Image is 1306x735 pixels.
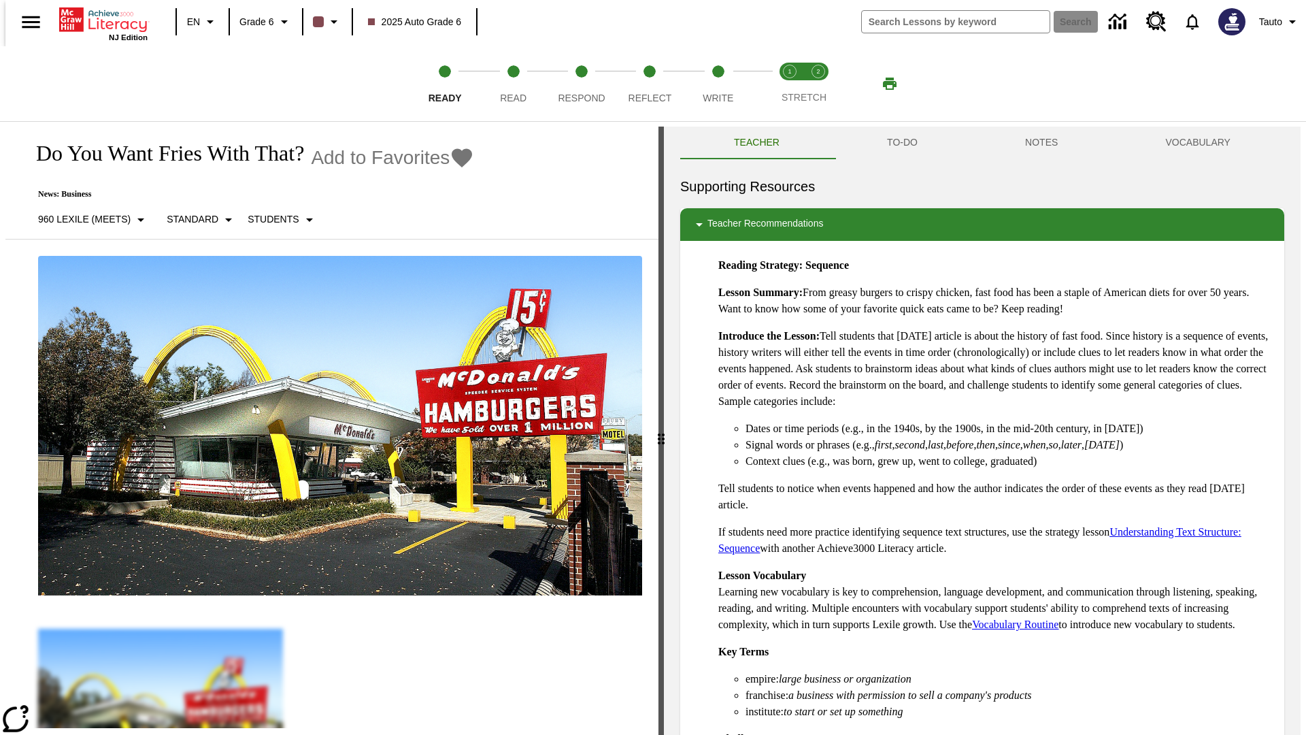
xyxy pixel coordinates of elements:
img: One of the first McDonald's stores, with the iconic red sign and golden arches. [38,256,642,596]
span: NJ Edition [109,33,148,42]
strong: Reading Strategy: [718,259,803,271]
p: Teacher Recommendations [707,216,823,233]
span: Tauto [1259,15,1282,29]
strong: Lesson Vocabulary [718,570,806,581]
button: Stretch Read step 1 of 2 [770,46,809,121]
span: EN [187,15,200,29]
button: TO-DO [833,127,971,159]
strong: Sequence [805,259,849,271]
text: 2 [816,68,820,75]
p: If students need more practice identifying sequence text structures, use the strategy lesson with... [718,524,1273,557]
button: NOTES [971,127,1111,159]
div: Instructional Panel Tabs [680,127,1284,159]
li: Dates or time periods (e.g., in the 1940s, by the 1900s, in the mid-20th century, in [DATE]) [746,421,1273,437]
em: before [946,439,973,451]
em: last [928,439,943,451]
p: Standard [167,212,218,227]
p: Learning new vocabulary is key to comprehension, language development, and communication through ... [718,568,1273,633]
em: since [998,439,1020,451]
a: Notifications [1175,4,1210,39]
button: Ready step 1 of 5 [405,46,484,121]
a: Resource Center, Will open in new tab [1138,3,1175,40]
span: Grade 6 [239,15,274,29]
button: Write step 5 of 5 [679,46,758,121]
button: Profile/Settings [1254,10,1306,34]
input: search field [862,11,1050,33]
p: Students [248,212,299,227]
strong: Introduce the Lesson: [718,330,820,342]
em: to start or set up something [784,706,903,717]
em: so [1049,439,1058,451]
em: when [1023,439,1046,451]
div: Teacher Recommendations [680,208,1284,241]
button: Teacher [680,127,833,159]
button: Reflect step 4 of 5 [610,46,689,121]
button: Language: EN, Select a language [181,10,224,34]
h6: Supporting Resources [680,176,1284,197]
em: [DATE] [1084,439,1120,451]
p: News: Business [22,189,474,199]
a: Data Center [1101,3,1138,41]
em: second [895,439,925,451]
li: franchise: [746,687,1273,704]
button: Select a new avatar [1210,4,1254,39]
span: STRETCH [782,92,826,103]
li: Signal words or phrases (e.g., , , , , , , , , , ) [746,437,1273,453]
button: Select Lexile, 960 Lexile (Meets) [33,208,154,232]
li: Context clues (e.g., was born, grew up, went to college, graduated) [746,453,1273,470]
div: activity [664,127,1301,735]
h1: Do You Want Fries With That? [22,141,304,166]
a: Understanding Text Structure: Sequence [718,526,1241,554]
text: 1 [788,68,791,75]
em: later [1061,439,1082,451]
button: Read step 2 of 5 [473,46,552,121]
div: Press Enter or Spacebar and then press right and left arrow keys to move the slider [658,127,664,735]
li: empire: [746,671,1273,687]
span: Write [703,93,733,103]
span: Respond [558,93,605,103]
em: a business with permission to sell a company's products [788,689,1032,701]
button: VOCABULARY [1111,127,1284,159]
button: Scaffolds, Standard [161,208,242,232]
span: Read [500,93,526,103]
strong: Key Terms [718,646,769,657]
li: institute: [746,704,1273,720]
em: large business or organization [779,673,911,685]
img: Avatar [1218,8,1245,35]
p: Tell students that [DATE] article is about the history of fast food. Since history is a sequence ... [718,328,1273,410]
button: Open side menu [11,2,51,42]
div: Home [59,5,148,42]
em: then [976,439,995,451]
strong: Lesson Summary: [718,287,803,298]
span: Add to Favorites [311,147,450,169]
button: Stretch Respond step 2 of 2 [799,46,838,121]
p: Tell students to notice when events happened and how the author indicates the order of these even... [718,480,1273,513]
p: 960 Lexile (Meets) [38,212,131,227]
span: 2025 Auto Grade 6 [368,15,462,29]
button: Respond step 3 of 5 [542,46,621,121]
p: From greasy burgers to crispy chicken, fast food has been a staple of American diets for over 50 ... [718,284,1273,317]
span: Ready [429,93,462,103]
span: Reflect [629,93,672,103]
button: Select Student [242,208,322,232]
button: Add to Favorites - Do You Want Fries With That? [311,146,474,169]
em: first [875,439,892,451]
div: reading [5,127,658,728]
button: Grade: Grade 6, Select a grade [234,10,298,34]
button: Print [868,71,911,96]
button: Class color is dark brown. Change class color [307,10,348,34]
a: Vocabulary Routine [972,619,1058,630]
